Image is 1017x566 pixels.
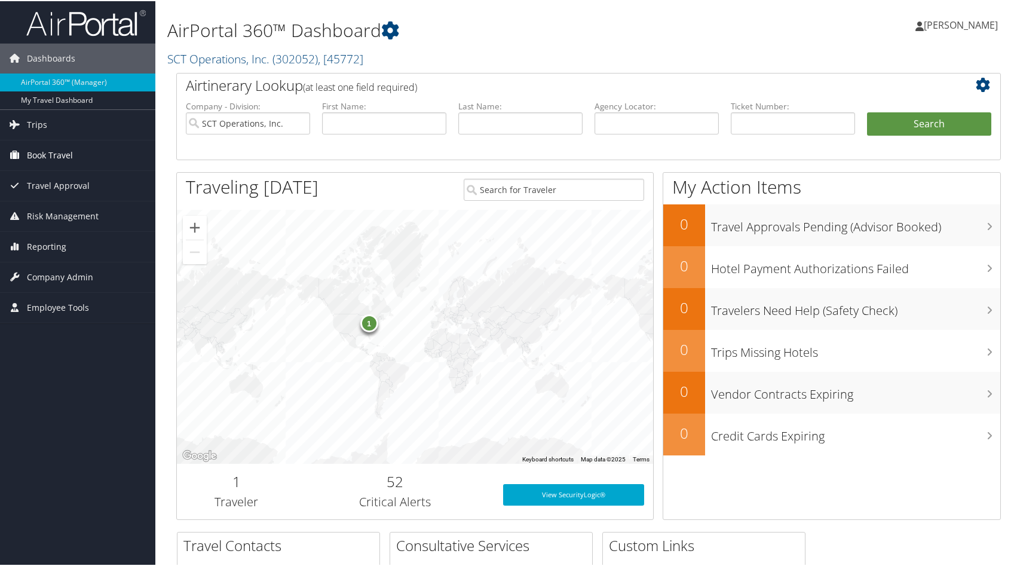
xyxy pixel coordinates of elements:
[581,455,626,461] span: Map data ©2025
[458,99,583,111] label: Last Name:
[27,292,89,322] span: Employee Tools
[464,178,644,200] input: Search for Traveler
[272,50,318,66] span: ( 302052 )
[180,447,219,463] a: Open this area in Google Maps (opens a new window)
[318,50,363,66] span: , [ 45772 ]
[183,239,207,263] button: Zoom out
[27,200,99,230] span: Risk Management
[663,203,1000,245] a: 0Travel Approvals Pending (Advisor Booked)
[27,261,93,291] span: Company Admin
[27,139,73,169] span: Book Travel
[663,296,705,317] h2: 0
[27,109,47,139] span: Trips
[27,42,75,72] span: Dashboards
[305,470,485,491] h2: 52
[711,379,1000,402] h3: Vendor Contracts Expiring
[186,470,287,491] h2: 1
[167,17,729,42] h1: AirPortal 360™ Dashboard
[186,99,310,111] label: Company - Division:
[522,454,574,463] button: Keyboard shortcuts
[663,371,1000,412] a: 0Vendor Contracts Expiring
[186,173,318,198] h1: Traveling [DATE]
[663,173,1000,198] h1: My Action Items
[711,421,1000,443] h3: Credit Cards Expiring
[867,111,991,135] button: Search
[711,253,1000,276] h3: Hotel Payment Authorizations Failed
[609,534,805,555] h2: Custom Links
[186,492,287,509] h3: Traveler
[663,380,705,400] h2: 0
[180,447,219,463] img: Google
[595,99,719,111] label: Agency Locator:
[305,492,485,509] h3: Critical Alerts
[360,313,378,331] div: 1
[322,99,446,111] label: First Name:
[183,215,207,238] button: Zoom in
[663,213,705,233] h2: 0
[26,8,146,36] img: airportal-logo.png
[711,212,1000,234] h3: Travel Approvals Pending (Advisor Booked)
[924,17,998,30] span: [PERSON_NAME]
[303,79,417,93] span: (at least one field required)
[663,338,705,359] h2: 0
[731,99,855,111] label: Ticket Number:
[663,255,705,275] h2: 0
[183,534,379,555] h2: Travel Contacts
[915,6,1010,42] a: [PERSON_NAME]
[711,337,1000,360] h3: Trips Missing Hotels
[711,295,1000,318] h3: Travelers Need Help (Safety Check)
[503,483,644,504] a: View SecurityLogic®
[663,287,1000,329] a: 0Travelers Need Help (Safety Check)
[186,74,923,94] h2: Airtinerary Lookup
[396,534,592,555] h2: Consultative Services
[663,412,1000,454] a: 0Credit Cards Expiring
[633,455,650,461] a: Terms
[27,231,66,261] span: Reporting
[167,50,363,66] a: SCT Operations, Inc.
[663,422,705,442] h2: 0
[663,245,1000,287] a: 0Hotel Payment Authorizations Failed
[27,170,90,200] span: Travel Approval
[663,329,1000,371] a: 0Trips Missing Hotels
